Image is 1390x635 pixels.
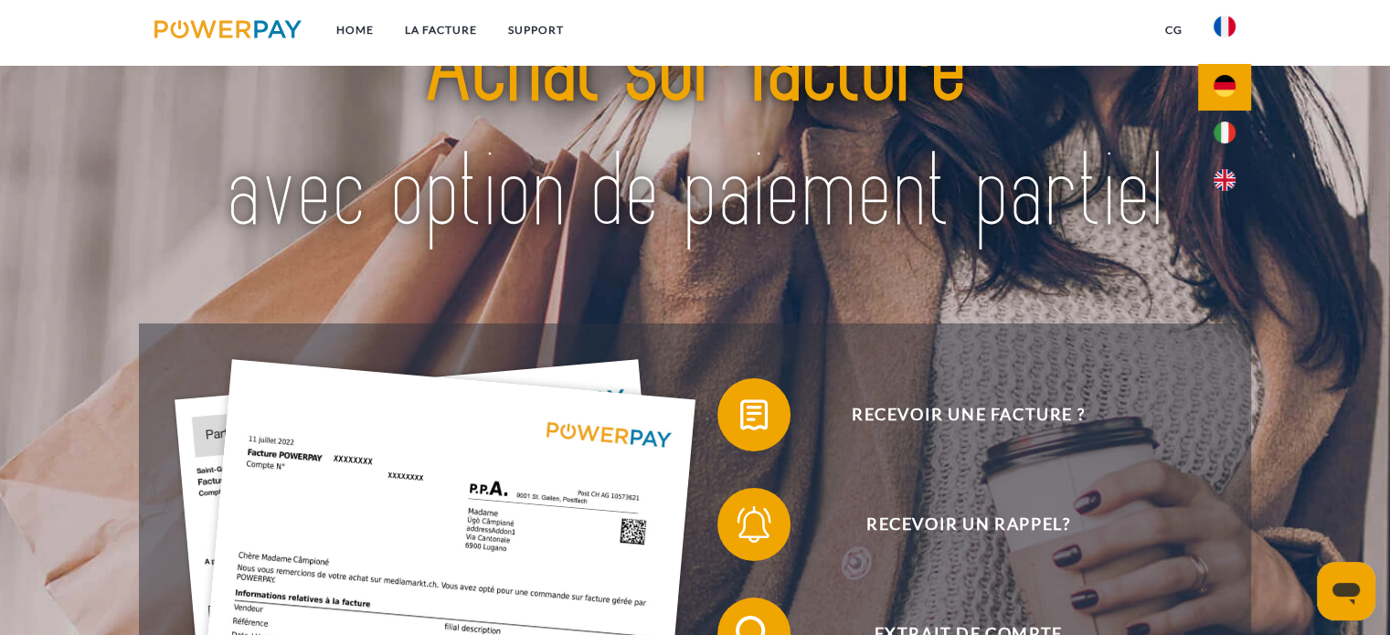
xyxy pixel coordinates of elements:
[731,502,777,547] img: qb_bell.svg
[321,14,389,47] a: Home
[717,488,1193,561] button: Recevoir un rappel?
[1214,169,1236,191] img: en
[389,14,493,47] a: LA FACTURE
[1150,14,1198,47] a: CG
[717,378,1193,451] button: Recevoir une facture ?
[731,392,777,438] img: qb_bill.svg
[1214,16,1236,37] img: fr
[154,20,302,38] img: logo-powerpay.svg
[1214,122,1236,143] img: it
[744,488,1192,561] span: Recevoir un rappel?
[493,14,579,47] a: Support
[1214,75,1236,97] img: de
[744,378,1192,451] span: Recevoir une facture ?
[1317,562,1375,620] iframe: Bouton de lancement de la fenêtre de messagerie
